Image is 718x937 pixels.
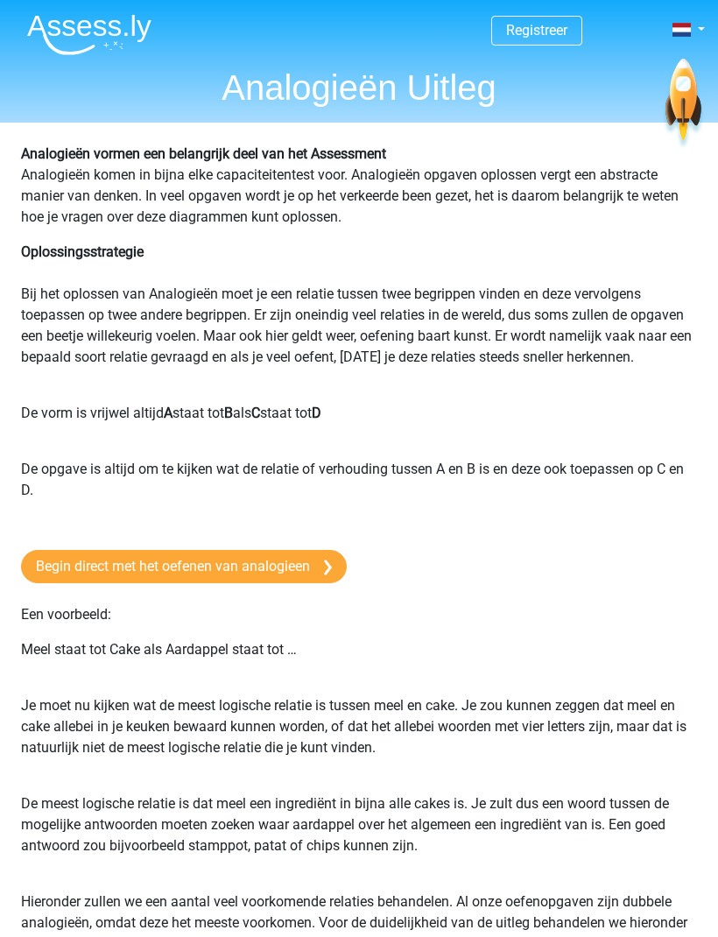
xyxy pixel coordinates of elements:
[21,144,697,228] p: Analogieën komen in bijna elke capaciteitentest voor. Analogieën opgaven oplossen vergt een abstr...
[662,59,705,150] img: spaceship.7d73109d6933.svg
[21,793,697,877] p: De meest logische relatie is dat meel een ingrediënt in bijna alle cakes is. Je zult dus een woor...
[312,405,321,421] b: D
[21,243,144,260] b: Oplossingsstrategie
[21,695,697,779] p: Je moet nu kijken wat de meest logische relatie is tussen meel en cake. Je zou kunnen zeggen dat ...
[324,560,332,575] img: arrow-right.e5bd35279c78.svg
[251,405,260,421] b: C
[13,67,705,109] h1: Analogieën Uitleg
[164,405,172,421] b: A
[27,14,151,55] img: Assessly
[224,405,233,421] b: B
[21,604,697,625] p: Een voorbeeld:
[21,403,697,445] p: De vorm is vrijwel altijd staat tot als staat tot
[21,639,697,681] p: Meel staat tot Cake als Aardappel staat tot …
[21,459,697,522] p: De opgave is altijd om te kijken wat de relatie of verhouding tussen A en B is en deze ook toepas...
[21,242,697,389] p: Bij het oplossen van Analogieën moet je een relatie tussen twee begrippen vinden en deze vervolge...
[506,22,567,39] a: Registreer
[21,550,347,583] a: Begin direct met het oefenen van analogieen
[21,145,386,162] b: Analogieën vormen een belangrijk deel van het Assessment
